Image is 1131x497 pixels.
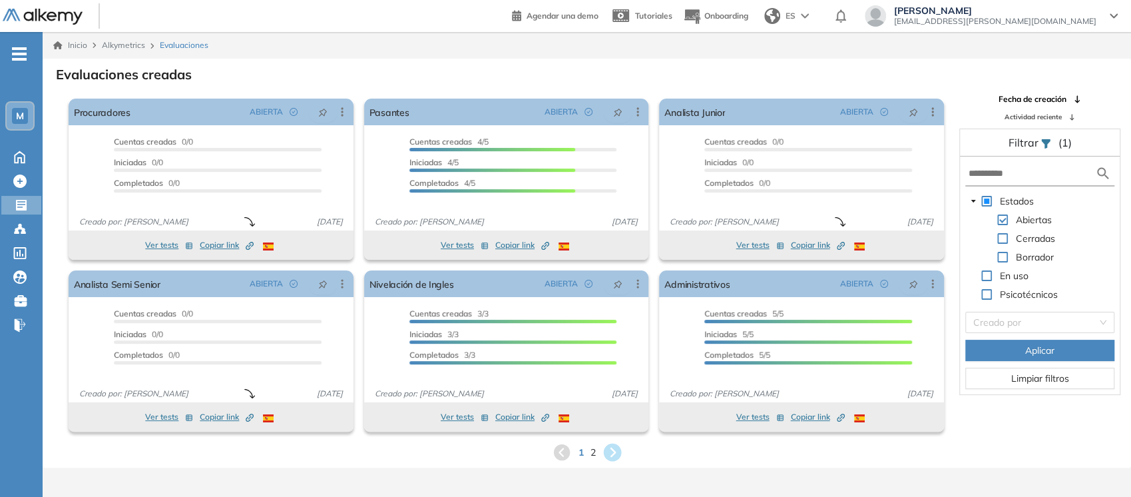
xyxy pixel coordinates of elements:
a: Nivelación de Ingles [369,270,454,297]
span: Cuentas creadas [114,137,176,147]
span: Cuentas creadas [704,137,767,147]
span: Borrador [1016,251,1054,263]
span: 4/5 [409,178,475,188]
img: world [764,8,780,24]
span: Completados [114,350,163,360]
span: ABIERTA [840,106,873,118]
span: Fecha de creación [999,93,1066,105]
button: pushpin [308,101,338,123]
span: Cerradas [1013,231,1058,247]
span: Creado por: [PERSON_NAME] [74,216,194,228]
span: M [16,111,24,121]
span: Cuentas creadas [409,308,472,318]
span: ES [786,10,795,22]
span: Estados [1000,195,1034,207]
span: Iniciadas [704,157,737,167]
span: Creado por: [PERSON_NAME] [369,216,489,228]
button: Onboarding [683,2,748,31]
span: ABIERTA [840,278,873,290]
span: 1 [578,446,584,460]
img: ESP [559,243,569,250]
span: Completados [409,350,459,360]
img: ESP [854,414,865,422]
span: 0/0 [704,178,770,188]
span: pushpin [909,278,918,289]
span: Limpiar filtros [1011,371,1068,386]
span: Iniciadas [704,329,737,339]
button: Ver tests [441,409,489,425]
span: 0/0 [114,157,163,167]
a: Procuradores [74,99,130,125]
span: Iniciadas [409,157,442,167]
span: check-circle [290,280,298,288]
span: Copiar link [495,411,549,423]
span: check-circle [880,108,888,116]
span: Psicotécnicos [1000,288,1058,300]
span: 0/0 [114,178,180,188]
span: 0/0 [114,329,163,339]
span: 4/5 [409,137,489,147]
span: pushpin [909,107,918,117]
button: Ver tests [736,237,784,253]
a: Pasantes [369,99,409,125]
span: Completados [704,178,754,188]
span: Alkymetrics [102,40,145,50]
span: 0/0 [704,157,754,167]
span: [DATE] [606,216,643,228]
span: Cuentas creadas [409,137,472,147]
span: Creado por: [PERSON_NAME] [74,388,194,400]
span: Creado por: [PERSON_NAME] [369,388,489,400]
span: 0/0 [114,350,180,360]
span: 0/0 [114,137,193,147]
span: caret-down [970,198,977,205]
span: Completados [114,178,163,188]
img: ESP [559,414,569,422]
span: Copiar link [791,411,845,423]
button: pushpin [899,273,928,294]
span: Agendar una demo [527,11,598,21]
a: Administrativos [664,270,730,297]
span: Creado por: [PERSON_NAME] [664,216,784,228]
span: 3/3 [409,308,489,318]
span: pushpin [318,107,328,117]
button: Ver tests [441,237,489,253]
span: Evaluaciones [160,39,208,51]
span: Iniciadas [114,157,146,167]
span: pushpin [613,278,622,289]
span: Borrador [1013,249,1056,265]
span: check-circle [290,108,298,116]
button: pushpin [603,101,632,123]
span: 5/5 [704,350,770,360]
img: ESP [263,414,274,422]
button: Copiar link [791,409,845,425]
span: Completados [704,350,754,360]
span: Aplicar [1025,343,1054,358]
span: Abiertas [1016,214,1052,226]
span: 4/5 [409,157,459,167]
img: ESP [854,243,865,250]
span: Filtrar [1008,136,1040,149]
span: 0/0 [704,137,784,147]
span: [DATE] [312,216,348,228]
span: En uso [997,268,1031,284]
a: Inicio [53,39,87,51]
span: Cuentas creadas [114,308,176,318]
button: Copiar link [791,237,845,253]
span: Actividad reciente [1005,112,1062,122]
span: (1) [1058,135,1071,151]
button: Ver tests [145,237,193,253]
span: Copiar link [495,239,549,251]
button: Ver tests [736,409,784,425]
span: Iniciadas [114,329,146,339]
span: 2 [590,446,596,460]
span: check-circle [880,280,888,288]
span: Completados [409,178,459,188]
span: [EMAIL_ADDRESS][PERSON_NAME][DOMAIN_NAME] [894,16,1096,27]
span: [DATE] [902,216,939,228]
span: 3/3 [409,329,459,339]
button: Copiar link [495,237,549,253]
button: pushpin [899,101,928,123]
span: Tutoriales [635,11,672,21]
a: Agendar una demo [512,7,598,23]
span: pushpin [613,107,622,117]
